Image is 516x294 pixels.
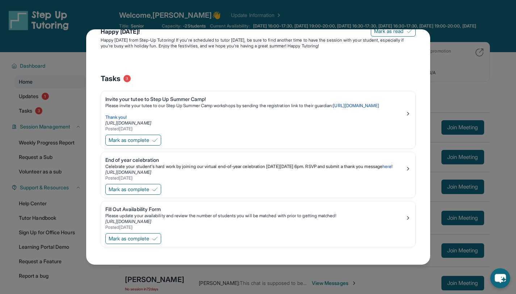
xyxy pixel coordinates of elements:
[152,236,158,241] img: Mark as complete
[105,175,405,181] div: Posted [DATE]
[109,186,149,193] span: Mark as complete
[105,164,382,169] span: Celebrate your student's hard work by joining our virtual end-of-year celebration [DATE][DATE] 6p...
[101,73,121,84] span: Tasks
[109,235,149,242] span: Mark as complete
[105,114,127,120] span: Thank you!
[101,91,415,133] a: Invite your tutee to Step Up Summer Camp!Please invite your tutee to our Step Up Summer Camp work...
[105,164,405,169] p: !
[371,26,416,37] button: Mark as read
[109,136,149,144] span: Mark as complete
[105,206,405,213] div: Fill Out Availability Form
[105,213,405,219] div: Please update your availability and review the number of students you will be matched with prior ...
[105,169,151,175] a: [URL][DOMAIN_NAME]
[105,96,405,103] div: Invite your tutee to Step Up Summer Camp!
[105,103,405,109] p: Please invite your tutee to our Step Up Summer Camp workshops by sending the registration link to...
[123,75,131,82] span: 3
[105,126,405,132] div: Posted [DATE]
[333,103,379,108] a: [URL][DOMAIN_NAME]
[105,135,161,146] button: Mark as complete
[105,233,161,244] button: Mark as complete
[152,137,158,143] img: Mark as complete
[101,152,415,182] a: End of year celebrationCelebrate your student's hard work by joining our virtual end-of-year cele...
[101,37,416,49] p: Happy [DATE] from Step-Up Tutoring! If you're scheduled to tutor [DATE], be sure to find another ...
[105,219,151,224] a: [URL][DOMAIN_NAME]
[407,28,412,34] img: Mark as read
[105,224,405,230] div: Posted [DATE]
[374,28,404,35] span: Mark as read
[101,27,416,37] div: Happy [DATE]!
[105,156,405,164] div: End of year celebration
[152,186,158,192] img: Mark as complete
[101,201,415,232] a: Fill Out Availability FormPlease update your availability and review the number of students you w...
[105,184,161,195] button: Mark as complete
[382,164,391,169] a: here
[105,120,151,126] a: [URL][DOMAIN_NAME]
[490,268,510,288] button: chat-button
